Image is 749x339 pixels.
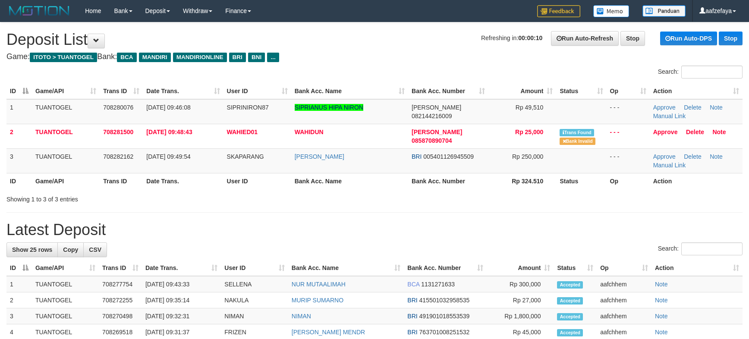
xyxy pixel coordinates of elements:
[512,153,543,160] span: Rp 250,000
[557,329,583,336] span: Accepted
[655,313,668,320] a: Note
[487,292,554,308] td: Rp 27,000
[421,281,455,288] span: Copy 1131271633 to clipboard
[248,53,265,62] span: BNI
[653,129,678,135] a: Approve
[593,5,629,17] img: Button%20Memo.svg
[295,129,324,135] a: WAHIDUN
[6,308,32,324] td: 3
[597,308,651,324] td: aafchhem
[32,292,99,308] td: TUANTOGEL
[607,173,650,189] th: Op
[227,153,264,160] span: SKAPARANG
[487,276,554,292] td: Rp 300,000
[223,83,291,99] th: User ID: activate to sort column ascending
[481,35,542,41] span: Refreshing in:
[143,83,223,99] th: Date Trans.: activate to sort column ascending
[515,129,543,135] span: Rp 25,000
[412,137,452,144] span: Copy 085870890704 to clipboard
[488,83,556,99] th: Amount: activate to sort column ascending
[32,308,99,324] td: TUANTOGEL
[6,53,743,61] h4: Game: Bank:
[408,83,488,99] th: Bank Acc. Number: activate to sort column ascending
[518,35,542,41] strong: 00:00:10
[32,260,99,276] th: Game/API: activate to sort column ascending
[103,153,133,160] span: 708282162
[32,83,100,99] th: Game/API: activate to sort column ascending
[142,292,221,308] td: [DATE] 09:35:14
[173,53,227,62] span: MANDIRIONLINE
[655,281,668,288] a: Note
[103,104,133,111] span: 708280076
[653,113,686,119] a: Manual Link
[146,104,190,111] span: [DATE] 09:46:08
[597,260,651,276] th: Op: activate to sort column ascending
[292,329,365,336] a: [PERSON_NAME] MENDR
[295,104,363,111] a: SIPRIANUS HIPA NIRON
[100,83,143,99] th: Trans ID: activate to sort column ascending
[412,129,462,135] span: [PERSON_NAME]
[407,313,417,320] span: BRI
[516,104,544,111] span: Rp 49,510
[655,329,668,336] a: Note
[100,173,143,189] th: Trans ID
[487,260,554,276] th: Amount: activate to sort column ascending
[597,292,651,308] td: aafchhem
[419,313,470,320] span: Copy 491901018553539 to clipboard
[6,292,32,308] td: 2
[142,276,221,292] td: [DATE] 09:43:33
[117,53,136,62] span: BCA
[651,260,743,276] th: Action: activate to sort column ascending
[412,104,461,111] span: [PERSON_NAME]
[607,124,650,148] td: - - -
[89,246,101,253] span: CSV
[423,153,474,160] span: Copy 005401126945509 to clipboard
[292,313,311,320] a: NIMAN
[407,281,419,288] span: BCA
[227,104,269,111] span: SIPRINIRON87
[103,129,133,135] span: 708281500
[412,113,452,119] span: Copy 082144216009 to clipboard
[6,191,305,204] div: Showing 1 to 3 of 3 entries
[658,242,743,255] label: Search:
[419,329,470,336] span: Copy 763701008251532 to clipboard
[710,104,723,111] a: Note
[412,153,422,160] span: BRI
[146,129,192,135] span: [DATE] 09:48:43
[487,308,554,324] td: Rp 1,800,000
[684,104,701,111] a: Delete
[32,99,100,124] td: TUANTOGEL
[6,242,58,257] a: Show 25 rows
[560,129,594,136] span: Similar transaction found
[404,260,487,276] th: Bank Acc. Number: activate to sort column ascending
[143,173,223,189] th: Date Trans.
[560,138,595,145] span: Bank is not match
[288,260,404,276] th: Bank Acc. Name: activate to sort column ascending
[658,66,743,78] label: Search:
[6,221,743,239] h1: Latest Deposit
[227,129,258,135] span: WAHIED01
[712,129,726,135] a: Note
[221,260,288,276] th: User ID: activate to sort column ascending
[32,124,100,148] td: TUANTOGEL
[292,297,343,304] a: MURIP SUMARNO
[650,173,743,189] th: Action
[99,308,142,324] td: 708270498
[6,173,32,189] th: ID
[295,153,344,160] a: [PERSON_NAME]
[620,31,645,46] a: Stop
[488,173,556,189] th: Rp 324.510
[684,153,701,160] a: Delete
[6,148,32,173] td: 3
[655,297,668,304] a: Note
[537,5,580,17] img: Feedback.jpg
[653,104,676,111] a: Approve
[99,276,142,292] td: 708277754
[551,31,619,46] a: Run Auto-Refresh
[292,281,346,288] a: NUR MUTAALIMAH
[650,83,743,99] th: Action: activate to sort column ascending
[229,53,246,62] span: BRI
[57,242,84,257] a: Copy
[607,148,650,173] td: - - -
[291,173,408,189] th: Bank Acc. Name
